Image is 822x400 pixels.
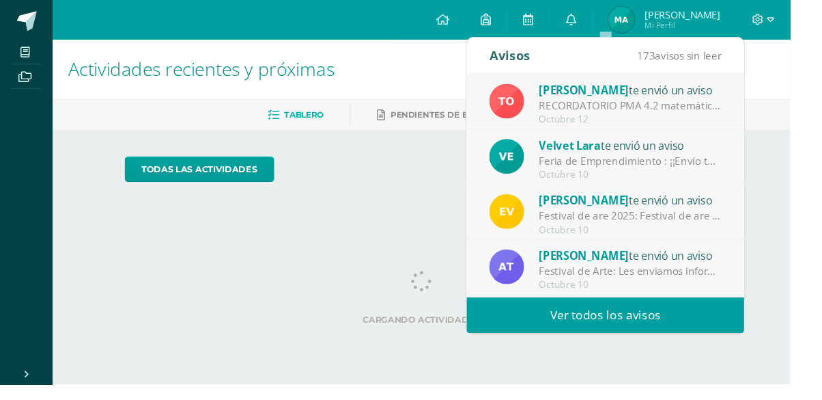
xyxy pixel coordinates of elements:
span: Velvet Lara [561,143,625,159]
span: avisos sin leer [663,50,750,65]
div: Octubre 10 [561,176,751,187]
div: Avisos [509,39,552,77]
div: Festival de Arte: Les enviamos información importante para el festival de Arte [561,274,751,290]
span: Tablero [296,114,337,124]
span: [PERSON_NAME] [561,85,655,101]
img: 383db5ddd486cfc25017fad405f5d727.png [509,202,545,238]
div: RECORDATORIO PMA 4.2 matemática: Buenos días estudiantes de 2do básico. Les recuerdo que le día d... [561,102,751,118]
img: aeabfbe216d4830361551c5f8df01f91.png [509,144,545,181]
a: Pendientes de entrega [392,109,523,131]
div: Feria de Emprendimiento : ¡¡Envío tarjeta de felicitación!! [561,159,751,175]
span: [PERSON_NAME] [561,258,655,274]
img: e0d417c472ee790ef5578283e3430836.png [509,259,545,295]
img: 61792d2e1002326f135a761d199dd64f.png [633,7,660,34]
div: Festival de are 2025: Festival de are 2025 [561,217,751,232]
div: te envió un aviso [561,199,751,217]
a: Ver todos los avisos [485,309,774,347]
div: Octubre 10 [561,291,751,302]
div: te envió un aviso [561,84,751,102]
label: Cargando actividades [130,328,748,338]
span: Pendientes de entrega [406,114,523,124]
div: Octubre 12 [561,118,751,130]
span: [PERSON_NAME] [670,8,749,22]
a: Tablero [279,109,337,131]
img: 756ce12fb1b4cf9faf9189d656ca7749.png [509,87,545,123]
span: [PERSON_NAME] [561,200,655,216]
span: Mi Perfil [670,21,749,32]
a: todas las Actividades [130,163,285,189]
span: Actividades recientes y próximas [71,59,348,85]
span: 173 [663,50,681,65]
div: Octubre 10 [561,233,751,245]
div: te envió un aviso [561,142,751,159]
div: te envió un aviso [561,256,751,274]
